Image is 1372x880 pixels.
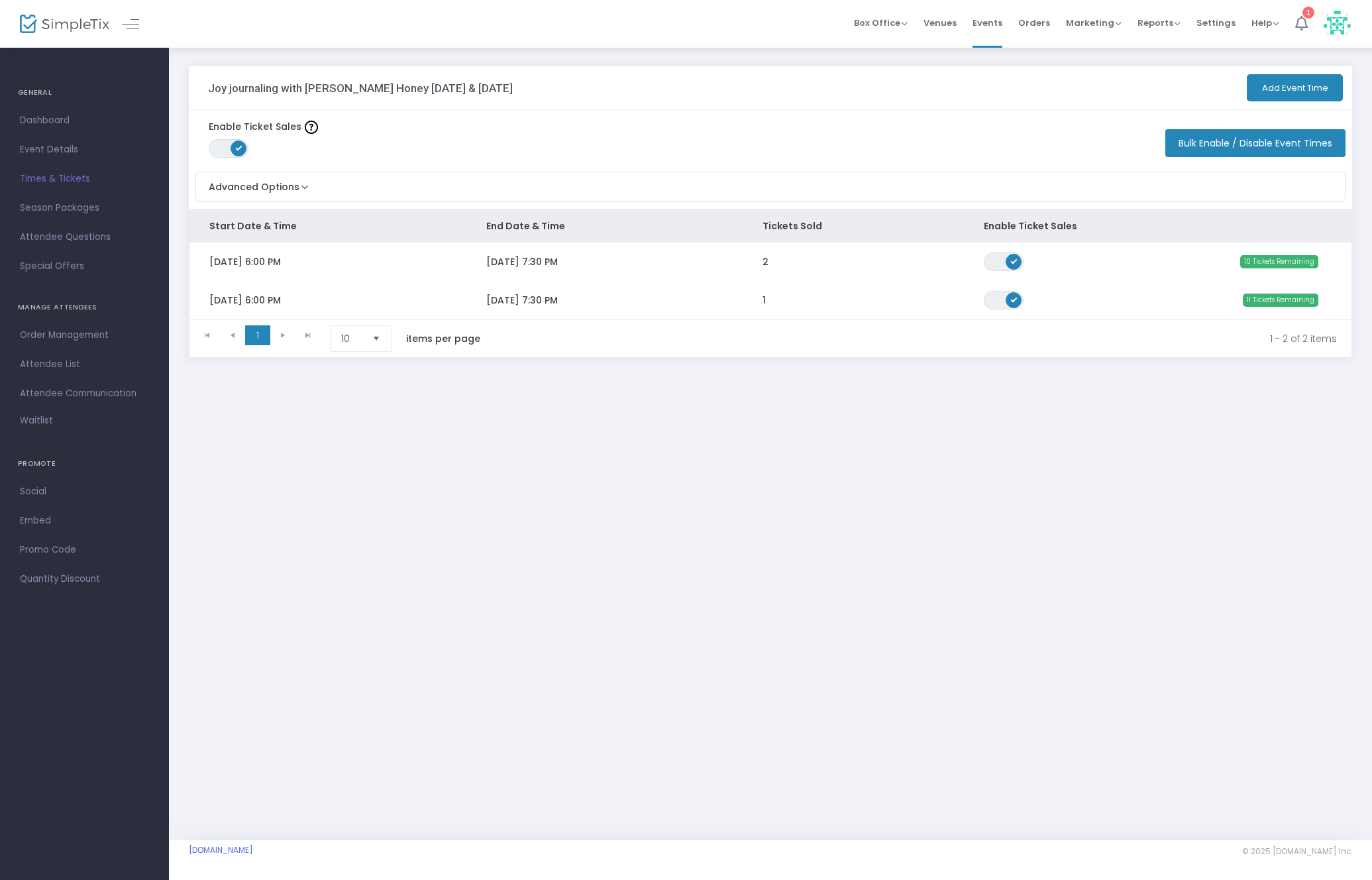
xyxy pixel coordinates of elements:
[305,121,318,134] img: question-mark
[923,6,957,40] span: Venues
[20,170,149,188] span: Times & Tickets
[20,258,149,275] span: Special Offers
[508,325,1337,352] kendo-pager-info: 1 - 2 of 2 items
[1240,255,1318,268] span: 10 Tickets Remaining
[763,294,766,307] span: 1
[20,414,53,427] span: Waitlist
[20,356,149,373] span: Attendee List
[20,327,149,344] span: Order Management
[20,571,149,588] span: Quantity Discount
[20,512,149,529] span: Embed
[209,255,281,268] span: [DATE] 6:00 PM
[209,294,281,307] span: [DATE] 6:00 PM
[486,255,558,268] span: [DATE] 7:30 PM
[466,209,743,243] th: End Date & Time
[406,332,480,345] label: items per page
[1302,3,1314,15] div: 1
[1011,257,1018,264] span: ON
[486,294,558,307] span: [DATE] 7:30 PM
[1243,294,1318,307] span: 11 Tickets Remaining
[20,541,149,559] span: Promo Code
[1251,17,1279,29] span: Help
[20,385,149,402] span: Attendee Communication
[18,451,151,477] h4: PROMOTE
[20,483,149,500] span: Social
[20,199,149,217] span: Season Packages
[209,120,318,134] label: Enable Ticket Sales
[1196,6,1236,40] span: Settings
[20,112,149,129] span: Dashboard
[854,17,908,29] span: Box Office
[20,229,149,246] span: Attendee Questions
[341,332,362,345] span: 10
[18,294,151,321] h4: MANAGE ATTENDEES
[189,209,466,243] th: Start Date & Time
[245,325,270,345] span: Page 1
[189,209,1351,319] div: Data table
[18,80,151,106] h4: GENERAL
[196,172,311,194] button: Advanced Options
[763,255,768,268] span: 2
[189,845,253,855] a: [DOMAIN_NAME]
[964,209,1130,243] th: Enable Ticket Sales
[1066,17,1122,29] span: Marketing
[208,82,513,95] h3: Joy journaling with [PERSON_NAME] Honey [DATE] & [DATE]
[1165,129,1346,157] button: Bulk Enable / Disable Event Times
[1137,17,1181,29] span: Reports
[1018,6,1050,40] span: Orders
[1247,74,1343,101] button: Add Event Time
[973,6,1002,40] span: Events
[1011,296,1018,302] span: ON
[1242,846,1352,857] span: © 2025 [DOMAIN_NAME] Inc.
[367,326,386,351] button: Select
[743,209,964,243] th: Tickets Sold
[236,144,242,151] span: ON
[20,141,149,158] span: Event Details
